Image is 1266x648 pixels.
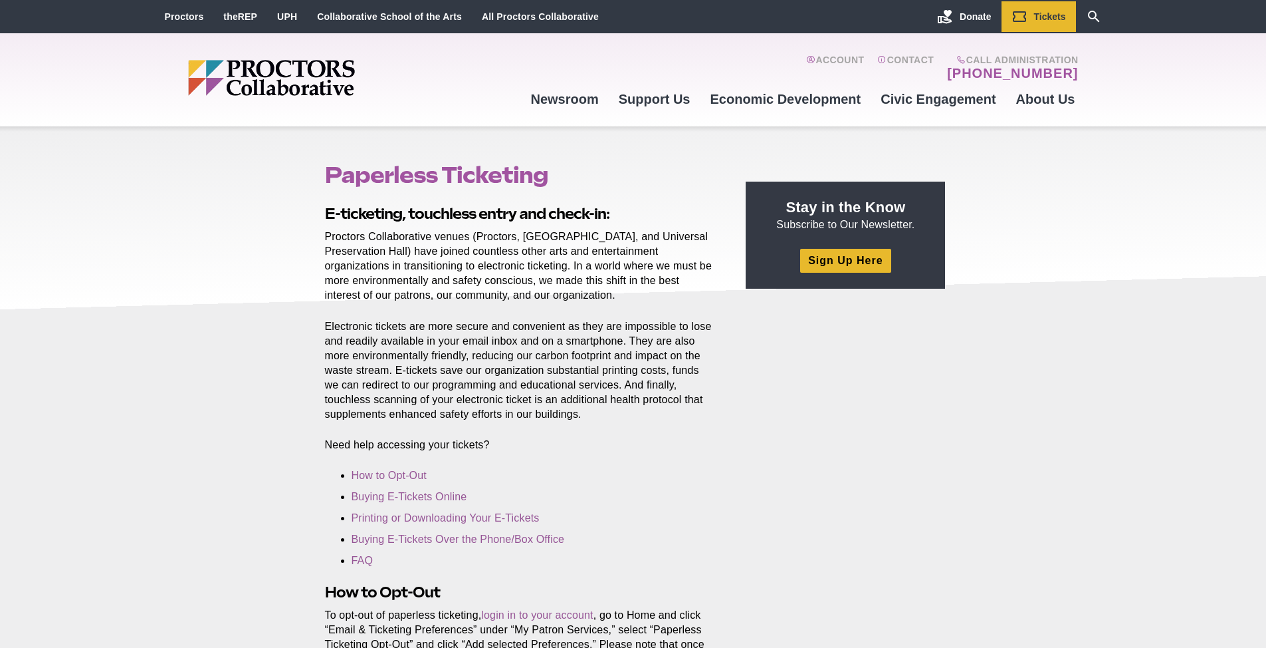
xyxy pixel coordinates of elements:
[700,81,871,117] a: Economic Development
[325,162,716,188] h1: Paperless Ticketing
[520,81,608,117] a: Newsroom
[609,81,700,117] a: Support Us
[352,491,467,502] a: Buying E-Tickets Online
[1076,1,1112,32] a: Search
[943,55,1078,65] span: Call Administration
[325,205,609,222] strong: E-ticketing, touchless entry and check-in:
[927,1,1001,32] a: Donate
[325,438,716,452] p: Need help accessing your tickets?
[481,609,593,621] a: login in to your account
[325,583,440,601] strong: How to Opt-Out
[762,198,929,232] p: Subscribe to Our Newsletter.
[277,11,297,22] a: UPH
[223,11,257,22] a: theREP
[960,11,991,22] span: Donate
[871,81,1005,117] a: Civic Engagement
[188,60,457,96] img: Proctors logo
[352,512,540,524] a: Printing or Downloading Your E-Tickets
[482,11,599,22] a: All Proctors Collaborative
[877,55,934,81] a: Contact
[317,11,462,22] a: Collaborative School of the Arts
[352,534,565,545] a: Buying E-Tickets Over the Phone/Box Office
[786,199,906,216] strong: Stay in the Know
[325,230,716,303] p: Proctors Collaborative venues (Proctors, [GEOGRAPHIC_DATA], and Universal Preservation Hall) have...
[1006,81,1085,117] a: About Us
[746,305,945,471] iframe: Advertisement
[325,319,716,422] p: Electronic tickets are more secure and convenient as they are impossible to lose and readily avai...
[165,11,204,22] a: Proctors
[806,55,864,81] a: Account
[800,249,891,272] a: Sign Up Here
[352,470,427,481] a: How to Opt-Out
[1034,11,1066,22] span: Tickets
[947,65,1078,81] a: [PHONE_NUMBER]
[352,555,373,566] a: FAQ
[1002,1,1076,32] a: Tickets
